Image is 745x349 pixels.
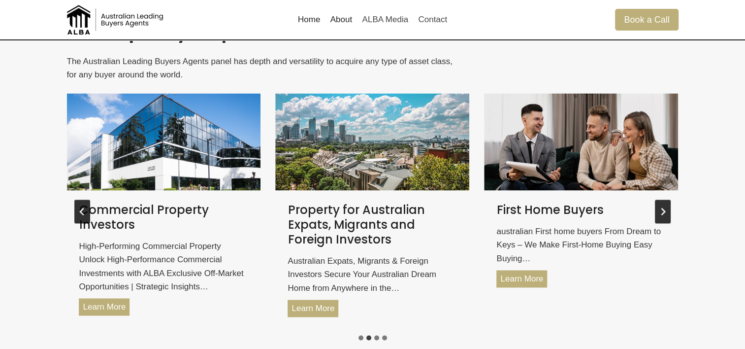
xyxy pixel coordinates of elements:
li: %1$s of %2$s [66,93,260,329]
a: About [325,8,357,32]
a: Contact [413,8,452,32]
div: Australian Expats, Migrants & Foreign Investors Secure Your Australian Dream Home from Anywhere i... [288,254,457,317]
button: Next slide [655,200,671,223]
a: Learn More [288,300,338,317]
a: Book a Call [615,9,678,30]
a: First Home Buyers [484,93,678,190]
button: Go to slide 2 [366,335,371,340]
p: The Australian Leading Buyers Agents panel has depth and versatility to acquire any type of asset... [67,55,464,81]
button: Go to slide 4 [382,335,387,340]
ul: Select a slide to show [67,333,679,342]
div: Post Carousel [67,93,679,329]
button: Go to slide 1 [358,335,363,340]
a: Commercial Property Investors [79,203,248,232]
button: Go to slide 3 [374,335,379,340]
img: Australian Leading Buyers Agents [67,5,165,35]
img: Contemporary office building in Redmond with reflective glass and lush greenery, captured on a su... [66,93,260,190]
button: Previous slide [74,200,90,223]
div: australian First home buyers From Dream to Keys – We Make First-Home Buying Easy Buying… [496,225,666,287]
a: Property for Australian Expats, Migrants and Foreign Investors [288,203,457,247]
img: Stunning view of Sydney's skyline featuring the Harbour Bridge and Opera House under a clear blue... [275,93,469,190]
a: First Home Buyers [496,203,666,217]
a: Learn More [496,270,547,287]
a: Home [293,8,325,32]
div: High-Performing Commercial Property Unlock High-Performance Commercial Investments with ALBA Excl... [79,240,248,315]
a: ALBA Media [357,8,413,32]
a: Property for Australian Expats, Migrants and Foreign Investors [275,93,469,190]
a: Learn More [79,298,130,315]
nav: Primary Navigation [293,8,452,32]
a: Commercial Property Investors [66,93,260,190]
li: %1$s of %2$s [484,93,678,329]
li: %1$s of %2$s [275,93,469,329]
